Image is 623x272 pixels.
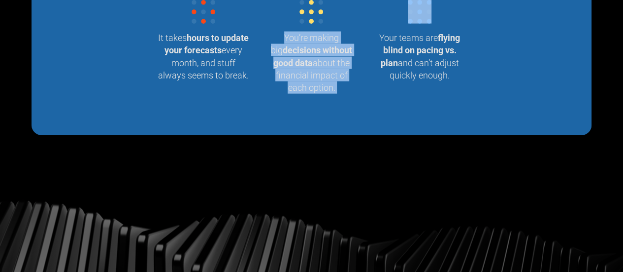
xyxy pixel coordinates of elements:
strong: flying blind on pacing vs. plan [380,33,460,68]
p: Your teams are and can’t adjust quickly enough. [373,32,465,81]
strong: decisions without good data [273,45,352,68]
strong: hours to update your forecasts [164,33,249,55]
p: It takes every month, and stuff always seems to break. [158,32,250,81]
p: You’re making big about the financial impact of each option. [265,32,358,94]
